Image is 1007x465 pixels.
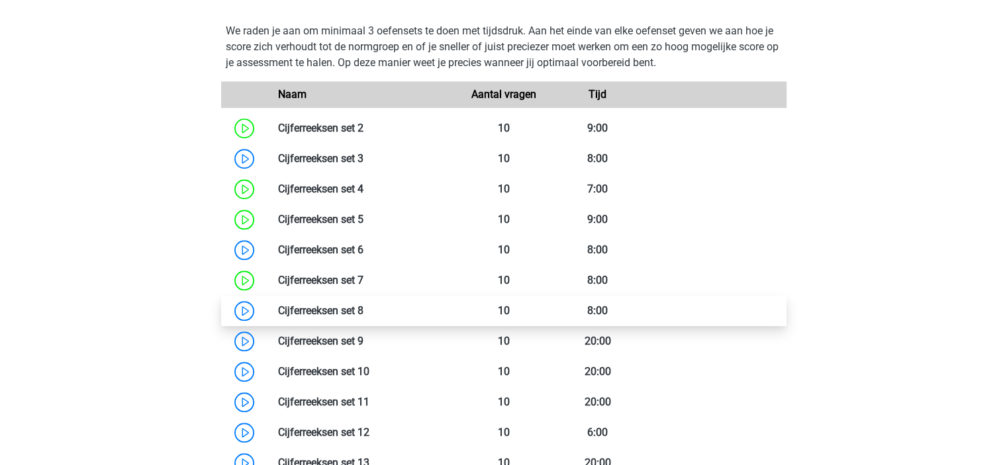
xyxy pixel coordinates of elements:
div: Aantal vragen [456,87,550,103]
div: Cijferreeksen set 6 [268,242,457,258]
div: Cijferreeksen set 12 [268,425,457,441]
div: Cijferreeksen set 11 [268,394,457,410]
div: Cijferreeksen set 7 [268,273,457,288]
div: Cijferreeksen set 4 [268,181,457,197]
div: Tijd [551,87,645,103]
div: Cijferreeksen set 3 [268,151,457,167]
div: Naam [268,87,457,103]
div: Cijferreeksen set 5 [268,212,457,228]
div: Cijferreeksen set 9 [268,333,457,349]
p: We raden je aan om minimaal 3 oefensets te doen met tijdsdruk. Aan het einde van elke oefenset ge... [226,23,782,71]
div: Cijferreeksen set 8 [268,303,457,319]
div: Cijferreeksen set 2 [268,120,457,136]
div: Cijferreeksen set 10 [268,364,457,380]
